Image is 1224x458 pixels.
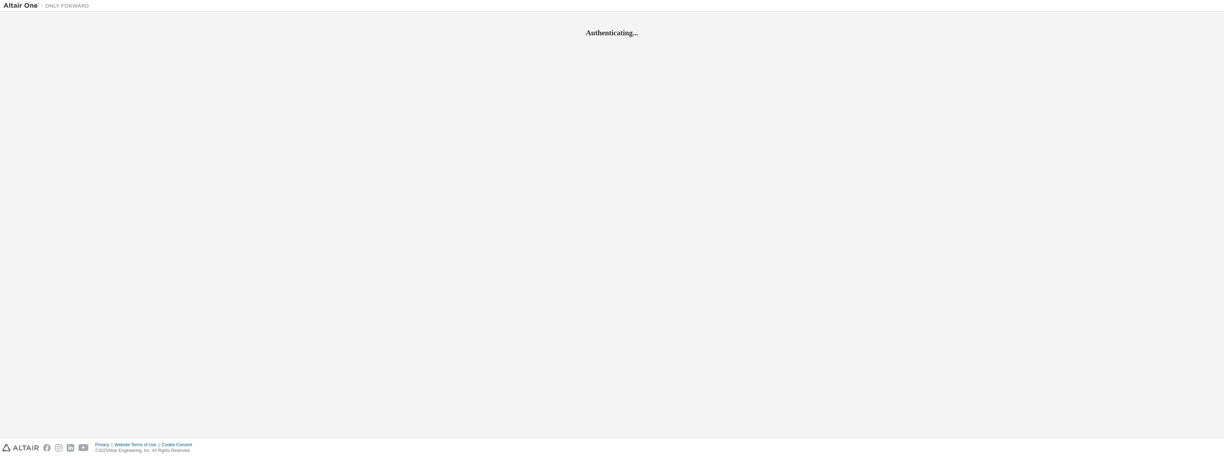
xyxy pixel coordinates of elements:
img: youtube.svg [78,444,89,452]
img: altair_logo.svg [2,444,39,452]
img: instagram.svg [55,444,62,452]
p: © 2025 Altair Engineering, Inc. All Rights Reserved. [95,448,197,454]
img: linkedin.svg [67,444,74,452]
img: Altair One [4,2,93,9]
div: Cookie Consent [162,442,196,448]
h2: Authenticating... [4,28,1220,37]
img: facebook.svg [43,444,51,452]
div: Privacy [95,442,114,448]
div: Website Terms of Use [114,442,162,448]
